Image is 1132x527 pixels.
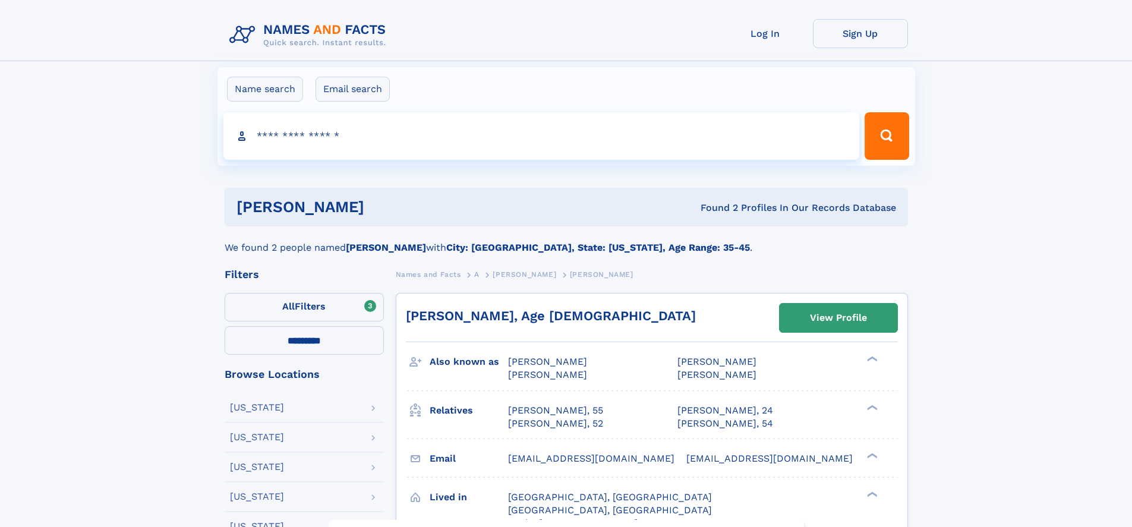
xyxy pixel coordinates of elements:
[508,356,587,367] span: [PERSON_NAME]
[230,492,284,501] div: [US_STATE]
[864,355,878,363] div: ❯
[406,308,696,323] a: [PERSON_NAME], Age [DEMOGRAPHIC_DATA]
[430,487,508,507] h3: Lived in
[346,242,426,253] b: [PERSON_NAME]
[225,19,396,51] img: Logo Names and Facts
[677,369,756,380] span: [PERSON_NAME]
[316,77,390,102] label: Email search
[225,226,908,255] div: We found 2 people named with .
[430,449,508,469] h3: Email
[446,242,750,253] b: City: [GEOGRAPHIC_DATA], State: [US_STATE], Age Range: 35-45
[810,304,867,332] div: View Profile
[677,417,773,430] a: [PERSON_NAME], 54
[493,267,556,282] a: [PERSON_NAME]
[865,112,909,160] button: Search Button
[780,304,897,332] a: View Profile
[508,417,603,430] a: [PERSON_NAME], 52
[474,270,480,279] span: A
[230,403,284,412] div: [US_STATE]
[686,453,853,464] span: [EMAIL_ADDRESS][DOMAIN_NAME]
[508,404,603,417] a: [PERSON_NAME], 55
[864,452,878,459] div: ❯
[237,200,532,214] h1: [PERSON_NAME]
[282,301,295,312] span: All
[813,19,908,48] a: Sign Up
[532,201,896,214] div: Found 2 Profiles In Our Records Database
[225,269,384,280] div: Filters
[230,433,284,442] div: [US_STATE]
[474,267,480,282] a: A
[508,504,712,516] span: [GEOGRAPHIC_DATA], [GEOGRAPHIC_DATA]
[677,404,773,417] a: [PERSON_NAME], 24
[508,453,674,464] span: [EMAIL_ADDRESS][DOMAIN_NAME]
[430,400,508,421] h3: Relatives
[430,352,508,372] h3: Also known as
[227,77,303,102] label: Name search
[493,270,556,279] span: [PERSON_NAME]
[864,490,878,498] div: ❯
[225,369,384,380] div: Browse Locations
[508,491,712,503] span: [GEOGRAPHIC_DATA], [GEOGRAPHIC_DATA]
[396,267,461,282] a: Names and Facts
[508,369,587,380] span: [PERSON_NAME]
[223,112,860,160] input: search input
[570,270,633,279] span: [PERSON_NAME]
[864,403,878,411] div: ❯
[718,19,813,48] a: Log In
[230,462,284,472] div: [US_STATE]
[677,356,756,367] span: [PERSON_NAME]
[225,293,384,321] label: Filters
